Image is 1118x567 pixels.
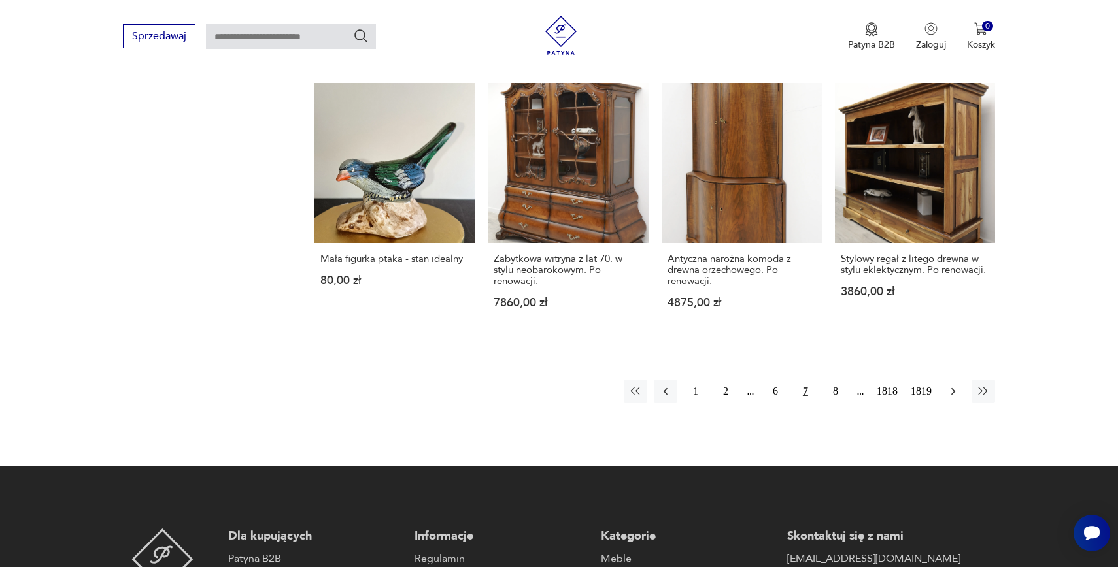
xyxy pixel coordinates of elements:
[865,22,878,37] img: Ikona medalu
[916,22,946,51] button: Zaloguj
[684,380,707,403] button: 1
[967,39,995,51] p: Koszyk
[228,551,401,566] a: Patyna B2B
[415,528,588,544] p: Informacje
[123,33,195,42] a: Sprzedawaj
[494,297,642,308] p: 7860,00 zł
[314,83,475,334] a: Mała figurka ptaka - stan idealnyMała figurka ptaka - stan idealny80,00 zł
[123,24,195,48] button: Sprzedawaj
[967,22,995,51] button: 0Koszyk
[1074,515,1110,551] iframe: Smartsupp widget button
[601,551,774,566] a: Meble
[848,22,895,51] button: Patyna B2B
[353,28,369,44] button: Szukaj
[974,22,987,35] img: Ikona koszyka
[541,16,581,55] img: Patyna - sklep z meblami i dekoracjami vintage
[848,22,895,51] a: Ikona medaluPatyna B2B
[787,551,960,566] a: [EMAIL_ADDRESS][DOMAIN_NAME]
[668,253,816,287] h3: Antyczna narożna komoda z drewna orzechowego. Po renowacji.
[228,528,401,544] p: Dla kupujących
[714,380,737,403] button: 2
[841,286,989,297] p: 3860,00 zł
[916,39,946,51] p: Zaloguj
[907,380,935,403] button: 1819
[601,528,774,544] p: Kategorie
[668,297,816,308] p: 4875,00 zł
[841,253,989,276] h3: Stylowy regał z litego drewna w stylu eklektycznym. Po renowacji.
[982,21,993,32] div: 0
[488,83,648,334] a: Zabytkowa witryna z lat 70. w stylu neobarokowym. Po renowacji.Zabytkowa witryna z lat 70. w styl...
[848,39,895,51] p: Patyna B2B
[794,380,817,403] button: 7
[787,528,960,544] p: Skontaktuj się z nami
[873,380,901,403] button: 1818
[835,83,995,334] a: Stylowy regał z litego drewna w stylu eklektycznym. Po renowacji.Stylowy regał z litego drewna w ...
[824,380,847,403] button: 8
[662,83,822,334] a: Antyczna narożna komoda z drewna orzechowego. Po renowacji.Antyczna narożna komoda z drewna orzec...
[764,380,787,403] button: 6
[320,253,469,265] h3: Mała figurka ptaka - stan idealny
[415,551,588,566] a: Regulamin
[494,253,642,287] h3: Zabytkowa witryna z lat 70. w stylu neobarokowym. Po renowacji.
[924,22,938,35] img: Ikonka użytkownika
[320,275,469,286] p: 80,00 zł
